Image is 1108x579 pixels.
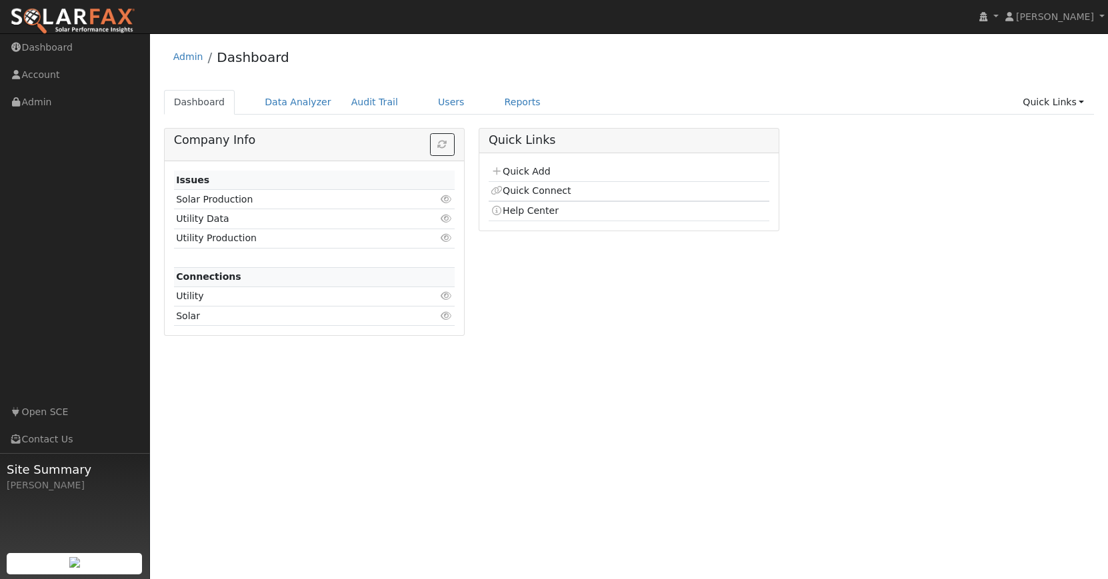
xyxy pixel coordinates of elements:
div: [PERSON_NAME] [7,478,143,492]
i: Click to view [441,311,453,320]
td: Utility Data [174,209,409,229]
td: Utility [174,287,409,306]
td: Solar [174,306,409,326]
h5: Company Info [174,133,455,147]
a: Quick Add [491,166,550,177]
i: Click to view [441,233,453,243]
a: Reports [495,90,551,115]
a: Dashboard [164,90,235,115]
img: SolarFax [10,7,135,35]
a: Data Analyzer [255,90,341,115]
a: Quick Connect [491,185,571,196]
span: [PERSON_NAME] [1016,11,1094,22]
td: Utility Production [174,229,409,248]
img: retrieve [69,557,80,568]
h5: Quick Links [489,133,769,147]
i: Click to view [441,195,453,204]
i: Click to view [441,214,453,223]
a: Quick Links [1013,90,1094,115]
strong: Connections [176,271,241,282]
a: Audit Trail [341,90,408,115]
a: Help Center [491,205,559,216]
a: Users [428,90,475,115]
i: Click to view [441,291,453,300]
a: Dashboard [217,49,289,65]
span: Site Summary [7,460,143,478]
a: Admin [173,51,203,62]
strong: Issues [176,175,209,185]
td: Solar Production [174,190,409,209]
